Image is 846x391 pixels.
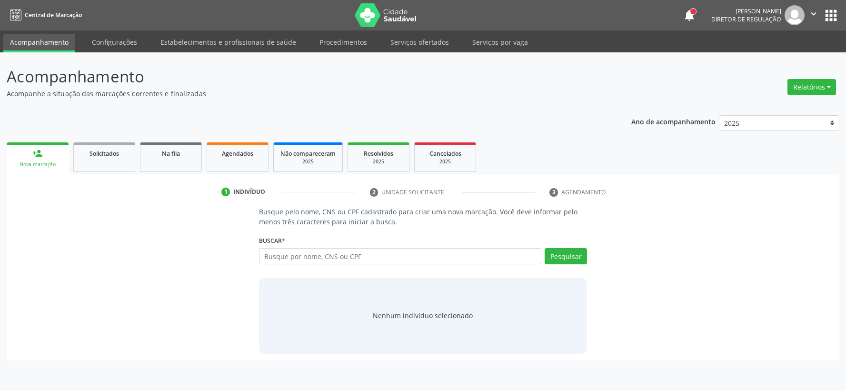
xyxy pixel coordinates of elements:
p: Busque pelo nome, CNS ou CPF cadastrado para criar uma nova marcação. Você deve informar pelo men... [259,207,587,227]
p: Ano de acompanhamento [631,115,716,127]
div: person_add [32,148,43,159]
p: Acompanhe a situação das marcações correntes e finalizadas [7,89,589,99]
div: Nova marcação [13,161,62,168]
button: Pesquisar [545,248,587,264]
a: Central de Marcação [7,7,82,23]
div: Nenhum indivíduo selecionado [373,311,473,321]
div: 2025 [421,158,469,165]
i:  [808,9,819,19]
button:  [805,5,823,25]
input: Busque por nome, CNS ou CPF [259,248,541,264]
span: Agendados [222,150,253,158]
p: Acompanhamento [7,65,589,89]
img: img [785,5,805,25]
div: [PERSON_NAME] [711,7,781,15]
a: Acompanhamento [3,34,75,52]
label: Buscar [259,233,285,248]
button: Relatórios [787,79,836,95]
span: Central de Marcação [25,11,82,19]
div: 2025 [355,158,402,165]
span: Diretor de regulação [711,15,781,23]
span: Solicitados [90,150,119,158]
span: Na fila [162,150,180,158]
div: 2025 [280,158,336,165]
div: Indivíduo [233,188,265,196]
button: apps [823,7,839,24]
span: Não compareceram [280,150,336,158]
a: Estabelecimentos e profissionais de saúde [154,34,303,50]
span: Cancelados [429,150,461,158]
div: 1 [221,188,230,196]
a: Serviços por vaga [466,34,535,50]
a: Serviços ofertados [384,34,456,50]
button: notifications [683,9,696,22]
a: Configurações [85,34,144,50]
span: Resolvidos [364,150,393,158]
a: Procedimentos [313,34,374,50]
